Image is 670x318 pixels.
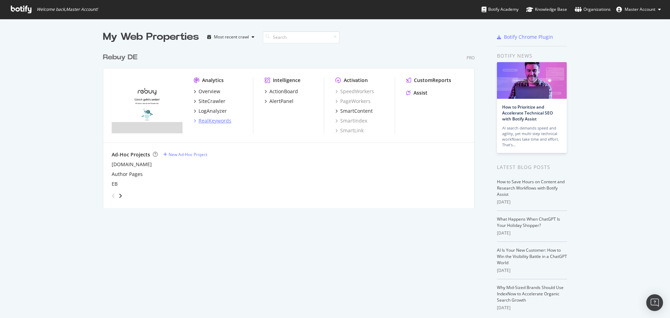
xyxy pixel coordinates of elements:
[497,179,565,197] a: How to Save Hours on Content and Research Workflows with Botify Assist
[103,44,480,208] div: grid
[406,89,427,96] a: Assist
[112,171,143,178] a: Author Pages
[194,117,231,124] a: RealKeywords
[497,267,567,274] div: [DATE]
[335,117,367,124] a: SmartIndex
[112,161,152,168] a: [DOMAIN_NAME]
[335,108,373,114] a: SmartContent
[497,52,567,60] div: Botify news
[37,7,98,12] span: Welcome back, Master Account !
[199,117,231,124] div: RealKeywords
[214,35,249,39] div: Most recent crawl
[526,6,567,13] div: Knowledge Base
[497,163,567,171] div: Latest Blog Posts
[265,88,298,95] a: ActionBoard
[502,125,561,148] div: AI search demands speed and agility, yet multi-step technical workflows take time and effort. Tha...
[199,108,227,114] div: LogAnalyzer
[502,104,553,122] a: How to Prioritize and Accelerate Technical SEO with Botify Assist
[340,108,373,114] div: SmartContent
[482,6,519,13] div: Botify Academy
[497,284,564,303] a: Why Mid-Sized Brands Should Use IndexNow to Accelerate Organic Search Growth
[109,190,118,201] div: angle-left
[269,88,298,95] div: ActionBoard
[204,31,257,43] button: Most recent crawl
[194,108,227,114] a: LogAnalyzer
[194,88,220,95] a: Overview
[335,127,364,134] a: SmartLink
[497,247,567,266] a: AI Is Your New Customer: How to Win the Visibility Battle in a ChatGPT World
[497,62,567,99] img: How to Prioritize and Accelerate Technical SEO with Botify Assist
[497,305,567,311] div: [DATE]
[199,88,220,95] div: Overview
[504,34,553,40] div: Botify Chrome Plugin
[611,4,667,15] button: Master Account
[263,31,340,43] input: Search
[646,294,663,311] div: Open Intercom Messenger
[112,151,150,158] div: Ad-Hoc Projects
[406,77,451,84] a: CustomReports
[414,89,427,96] div: Assist
[103,52,137,62] div: Rebuy DE
[118,192,123,199] div: angle-right
[344,77,368,84] div: Activation
[273,77,300,84] div: Intelligence
[112,180,118,187] a: EB
[467,55,475,61] div: Pro
[199,98,225,105] div: SiteCrawler
[103,52,140,62] a: Rebuy DE
[112,77,183,133] img: rebuy.de
[269,98,293,105] div: AlertPanel
[335,88,374,95] a: SpeedWorkers
[169,151,207,157] div: New Ad-Hoc Project
[163,151,207,157] a: New Ad-Hoc Project
[497,199,567,205] div: [DATE]
[265,98,293,105] a: AlertPanel
[497,230,567,236] div: [DATE]
[414,77,451,84] div: CustomReports
[103,30,199,44] div: My Web Properties
[202,77,224,84] div: Analytics
[335,98,371,105] a: PageWorkers
[575,6,611,13] div: Organizations
[194,98,225,105] a: SiteCrawler
[625,6,655,12] span: Master Account
[497,216,560,228] a: What Happens When ChatGPT Is Your Holiday Shopper?
[497,34,553,40] a: Botify Chrome Plugin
